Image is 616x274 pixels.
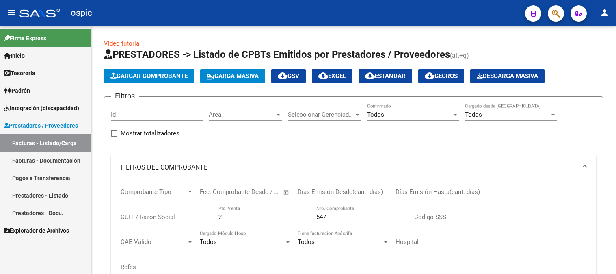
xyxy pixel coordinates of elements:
[121,238,186,246] span: CAE Válido
[450,52,469,59] span: (alt+q)
[278,72,299,80] span: CSV
[271,69,306,83] button: CSV
[318,71,328,80] mat-icon: cloud_download
[600,8,610,17] mat-icon: person
[104,40,141,47] a: Video tutorial
[111,154,596,180] mat-expansion-panel-header: FILTROS DEL COMPROBANTE
[200,188,233,196] input: Fecha inicio
[465,111,482,118] span: Todos
[209,111,274,118] span: Area
[418,69,464,83] button: Gecros
[588,246,608,266] iframe: Intercom live chat
[365,72,406,80] span: Estandar
[470,69,545,83] app-download-masive: Descarga masiva de comprobantes (adjuntos)
[121,128,179,138] span: Mostrar totalizadores
[4,121,78,130] span: Prestadores / Proveedores
[200,69,265,83] button: Carga Masiva
[367,111,384,118] span: Todos
[121,188,186,196] span: Comprobante Tipo
[288,111,354,118] span: Seleccionar Gerenciador
[111,90,139,102] h3: Filtros
[365,71,375,80] mat-icon: cloud_download
[104,49,450,60] span: PRESTADORES -> Listado de CPBTs Emitidos por Prestadores / Proveedores
[359,69,412,83] button: Estandar
[425,72,458,80] span: Gecros
[121,163,577,172] mat-panel-title: FILTROS DEL COMPROBANTE
[110,72,188,80] span: Cargar Comprobante
[4,86,30,95] span: Padrón
[240,188,279,196] input: Fecha fin
[4,34,46,43] span: Firma Express
[298,238,315,246] span: Todos
[4,69,35,78] span: Tesorería
[477,72,538,80] span: Descarga Masiva
[4,226,69,235] span: Explorador de Archivos
[104,69,194,83] button: Cargar Comprobante
[4,51,25,60] span: Inicio
[318,72,346,80] span: EXCEL
[282,188,291,197] button: Open calendar
[425,71,434,80] mat-icon: cloud_download
[312,69,352,83] button: EXCEL
[6,8,16,17] mat-icon: menu
[4,104,79,113] span: Integración (discapacidad)
[64,4,92,22] span: - ospic
[207,72,259,80] span: Carga Masiva
[470,69,545,83] button: Descarga Masiva
[200,238,217,246] span: Todos
[278,71,287,80] mat-icon: cloud_download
